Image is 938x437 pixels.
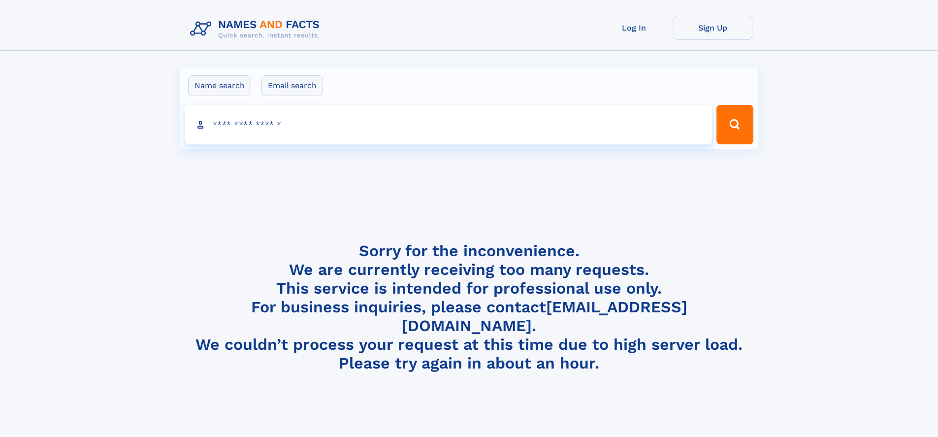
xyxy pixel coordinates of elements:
[261,75,323,96] label: Email search
[595,16,674,40] a: Log In
[186,241,752,373] h4: Sorry for the inconvenience. We are currently receiving too many requests. This service is intend...
[185,105,712,144] input: search input
[674,16,752,40] a: Sign Up
[716,105,753,144] button: Search Button
[186,16,328,42] img: Logo Names and Facts
[188,75,251,96] label: Name search
[402,298,687,335] a: [EMAIL_ADDRESS][DOMAIN_NAME]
